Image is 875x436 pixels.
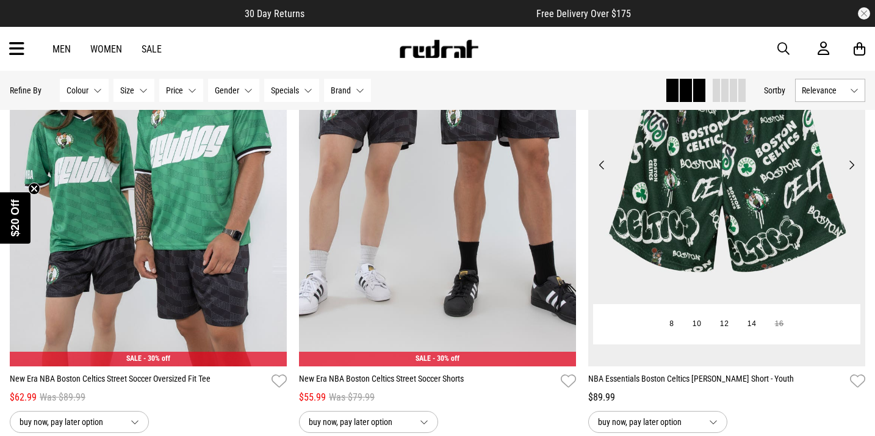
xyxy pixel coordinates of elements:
button: 10 [683,313,711,335]
button: Size [113,79,154,102]
a: Men [52,43,71,55]
span: by [777,85,785,95]
span: 30 Day Returns [245,8,304,20]
button: Open LiveChat chat widget [10,5,46,42]
button: Relevance [795,79,865,102]
button: 14 [738,313,766,335]
button: Previous [594,158,610,172]
button: 8 [660,313,683,335]
span: Brand [331,85,351,95]
span: Colour [67,85,88,95]
span: Free Delivery Over $175 [536,8,631,20]
button: 12 [711,313,738,335]
iframe: Customer reviews powered by Trustpilot [329,7,512,20]
button: Next [844,158,859,172]
a: New Era NBA Boston Celtics Street Soccer Shorts [299,372,556,390]
a: Sale [142,43,162,55]
span: $55.99 [299,390,326,405]
button: Price [159,79,203,102]
span: Was $89.99 [40,390,85,405]
button: buy now, pay later option [10,411,149,433]
span: $62.99 [10,390,37,405]
button: Specials [264,79,319,102]
button: buy now, pay later option [299,411,438,433]
span: SALE [416,354,431,363]
button: Gender [208,79,259,102]
span: - 30% off [143,354,170,363]
a: New Era NBA Boston Celtics Street Soccer Oversized Fit Tee [10,372,267,390]
span: Relevance [802,85,845,95]
button: Brand [324,79,371,102]
span: - 30% off [433,354,459,363]
button: Colour [60,79,109,102]
span: Size [120,85,134,95]
span: $20 Off [9,199,21,236]
span: SALE [126,354,142,363]
span: Was $79.99 [329,390,375,405]
span: buy now, pay later option [598,415,699,429]
button: 16 [766,313,793,335]
p: Refine By [10,85,41,95]
button: Sortby [764,83,785,98]
button: buy now, pay later option [588,411,727,433]
span: Gender [215,85,239,95]
span: buy now, pay later option [309,415,410,429]
img: Redrat logo [398,40,479,58]
a: Women [90,43,122,55]
span: buy now, pay later option [20,415,121,429]
div: $89.99 [588,390,865,405]
span: Specials [271,85,299,95]
button: Close teaser [28,183,40,195]
a: NBA Essentials Boston Celtics [PERSON_NAME] Short - Youth [588,372,845,390]
span: Price [166,85,183,95]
